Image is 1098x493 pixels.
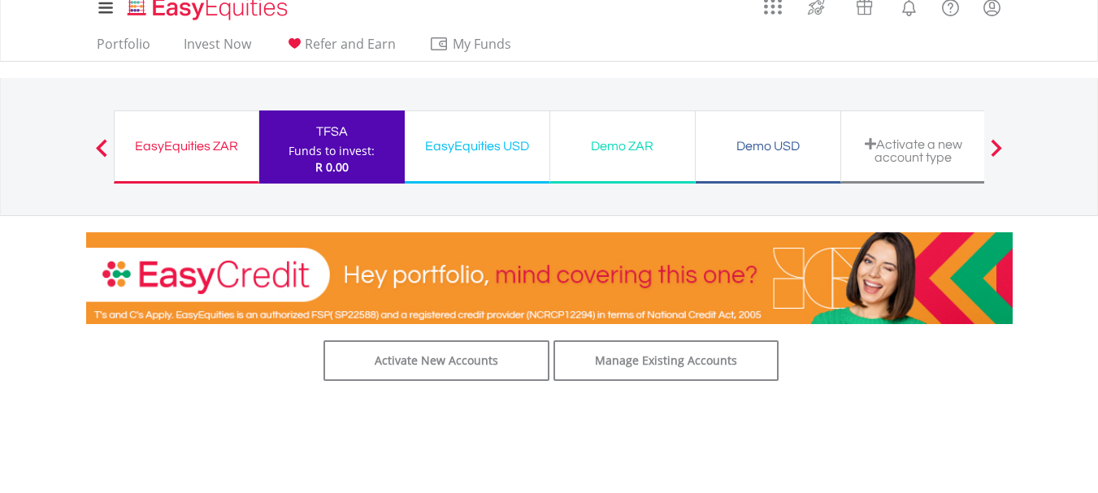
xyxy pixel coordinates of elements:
a: Invest Now [177,36,258,61]
div: EasyEquities USD [414,135,540,158]
div: Activate a new account type [851,137,976,164]
span: R 0.00 [315,159,349,175]
div: Demo ZAR [560,135,685,158]
div: Funds to invest: [289,143,375,159]
a: Refer and Earn [278,36,402,61]
span: My Funds [429,33,536,54]
div: Demo USD [705,135,831,158]
div: EasyEquities ZAR [124,135,249,158]
img: EasyCredit Promotion Banner [86,232,1013,324]
span: Refer and Earn [305,35,396,53]
a: Manage Existing Accounts [553,340,779,381]
a: Activate New Accounts [323,340,549,381]
a: Portfolio [90,36,157,61]
div: TFSA [269,120,395,143]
